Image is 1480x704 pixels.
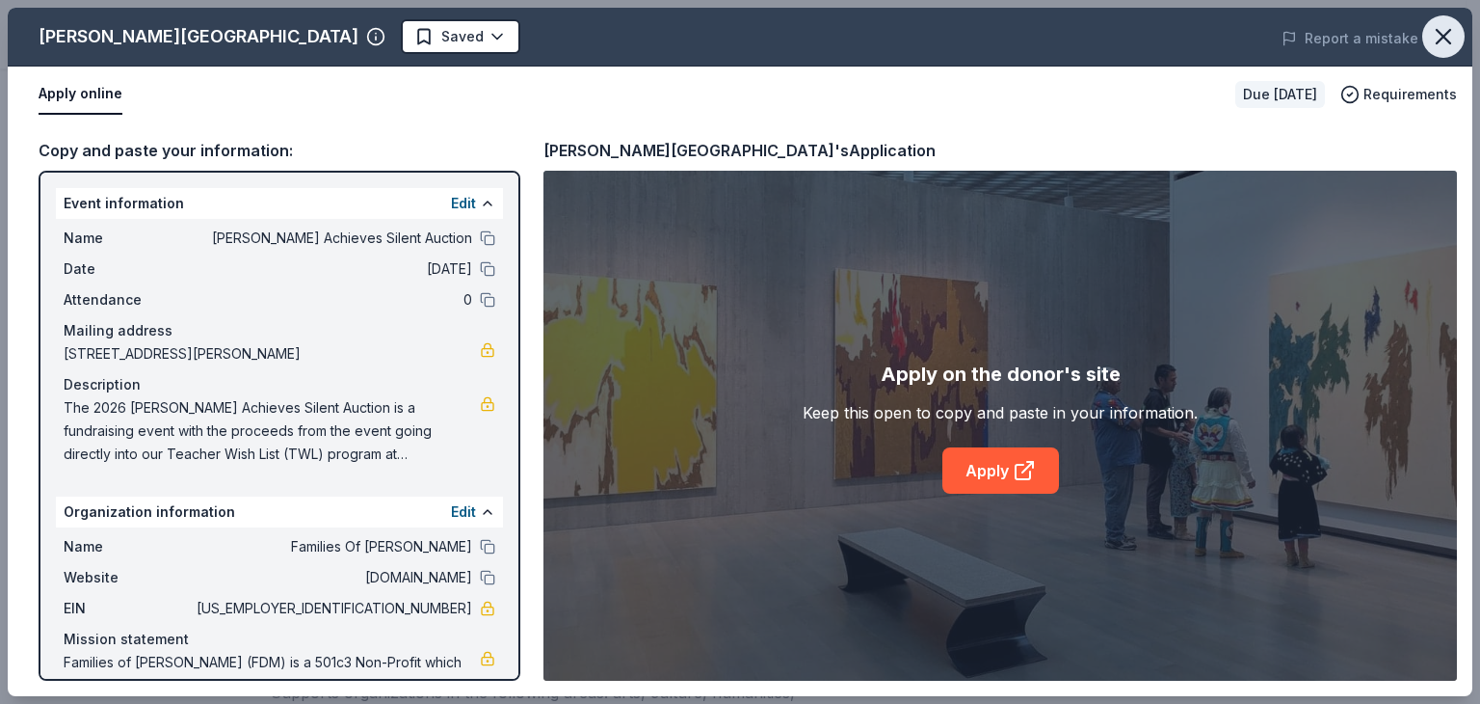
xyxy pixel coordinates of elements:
span: Website [64,566,193,589]
span: Saved [441,25,484,48]
button: Requirements [1340,83,1457,106]
button: Report a mistake [1282,27,1418,50]
span: [US_EMPLOYER_IDENTIFICATION_NUMBER] [193,597,472,620]
a: Apply [942,447,1059,494]
div: Description [64,373,495,396]
span: Date [64,257,193,281]
div: Organization information [56,497,503,528]
span: Name [64,535,193,558]
span: EIN [64,597,193,620]
span: The 2026 [PERSON_NAME] Achieves Silent Auction is a fundraising event with the proceeds from the ... [64,396,480,466]
div: [PERSON_NAME][GEOGRAPHIC_DATA]'s Application [543,138,936,163]
div: Mission statement [64,628,495,651]
div: Apply on the donor's site [881,359,1121,390]
span: Families Of [PERSON_NAME] [193,535,472,558]
button: Edit [451,501,476,524]
span: Attendance [64,288,193,311]
button: Edit [451,192,476,215]
span: 0 [193,288,472,311]
span: [DOMAIN_NAME] [193,566,472,589]
div: Keep this open to copy and paste in your information. [803,401,1198,424]
div: [PERSON_NAME][GEOGRAPHIC_DATA] [39,21,358,52]
span: Requirements [1363,83,1457,106]
span: [STREET_ADDRESS][PERSON_NAME] [64,342,480,366]
div: Due [DATE] [1235,81,1325,108]
span: [DATE] [193,257,472,281]
button: Saved [401,19,520,54]
div: Event information [56,188,503,219]
span: Name [64,227,193,250]
div: Mailing address [64,319,495,342]
button: Apply online [39,74,122,115]
div: Copy and paste your information: [39,138,520,163]
span: [PERSON_NAME] Achieves Silent Auction [193,227,472,250]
